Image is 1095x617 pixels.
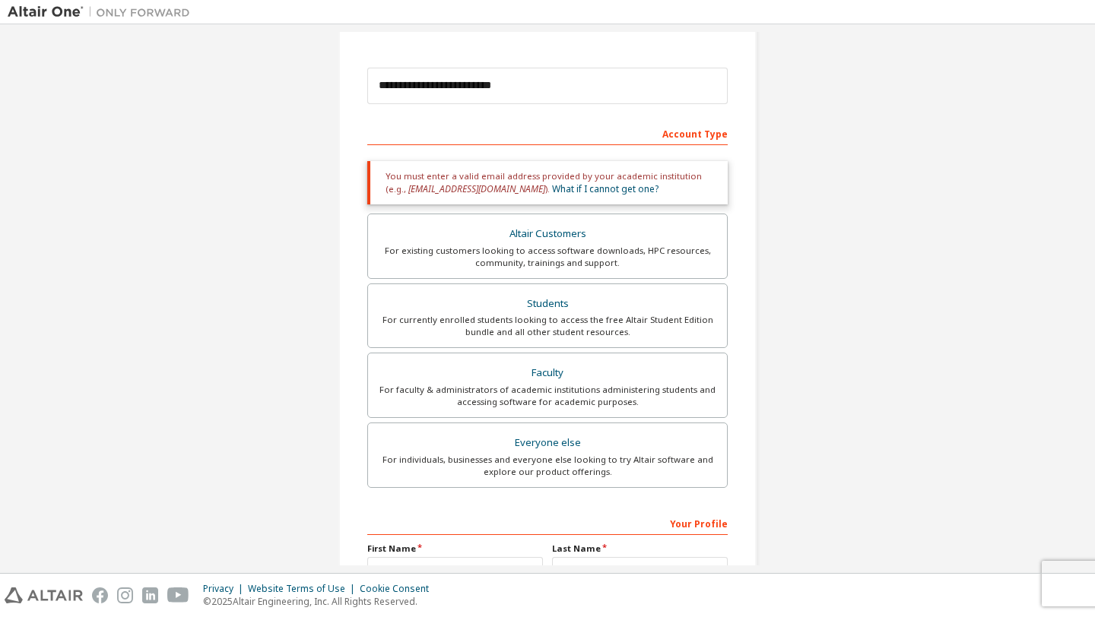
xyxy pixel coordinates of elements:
[367,511,728,535] div: Your Profile
[248,583,360,595] div: Website Terms of Use
[117,587,133,603] img: instagram.svg
[167,587,189,603] img: youtube.svg
[377,223,718,245] div: Altair Customers
[377,362,718,384] div: Faculty
[203,595,438,608] p: © 2025 Altair Engineering, Inc. All Rights Reserved.
[377,384,718,408] div: For faculty & administrators of academic institutions administering students and accessing softwa...
[552,543,728,555] label: Last Name
[408,182,545,195] span: [EMAIL_ADDRESS][DOMAIN_NAME]
[377,293,718,315] div: Students
[377,314,718,338] div: For currently enrolled students looking to access the free Altair Student Edition bundle and all ...
[5,587,83,603] img: altair_logo.svg
[360,583,438,595] div: Cookie Consent
[203,583,248,595] div: Privacy
[377,245,718,269] div: For existing customers looking to access software downloads, HPC resources, community, trainings ...
[552,182,659,195] a: What if I cannot get one?
[377,432,718,454] div: Everyone else
[367,543,543,555] label: First Name
[8,5,198,20] img: Altair One
[367,161,728,204] div: You must enter a valid email address provided by your academic institution (e.g., ).
[92,587,108,603] img: facebook.svg
[377,454,718,478] div: For individuals, businesses and everyone else looking to try Altair software and explore our prod...
[367,121,728,145] div: Account Type
[142,587,158,603] img: linkedin.svg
